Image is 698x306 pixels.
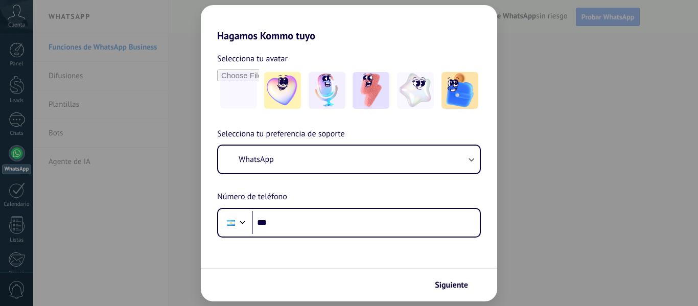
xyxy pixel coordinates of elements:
[435,281,468,289] span: Siguiente
[217,52,288,65] span: Selecciona tu avatar
[309,72,345,109] img: -2.jpeg
[221,212,241,233] div: Argentina: + 54
[430,276,482,294] button: Siguiente
[397,72,434,109] img: -4.jpeg
[217,128,345,141] span: Selecciona tu preferencia de soporte
[239,154,274,164] span: WhatsApp
[201,5,497,42] h2: Hagamos Kommo tuyo
[441,72,478,109] img: -5.jpeg
[218,146,480,173] button: WhatsApp
[353,72,389,109] img: -3.jpeg
[264,72,301,109] img: -1.jpeg
[217,191,287,204] span: Número de teléfono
